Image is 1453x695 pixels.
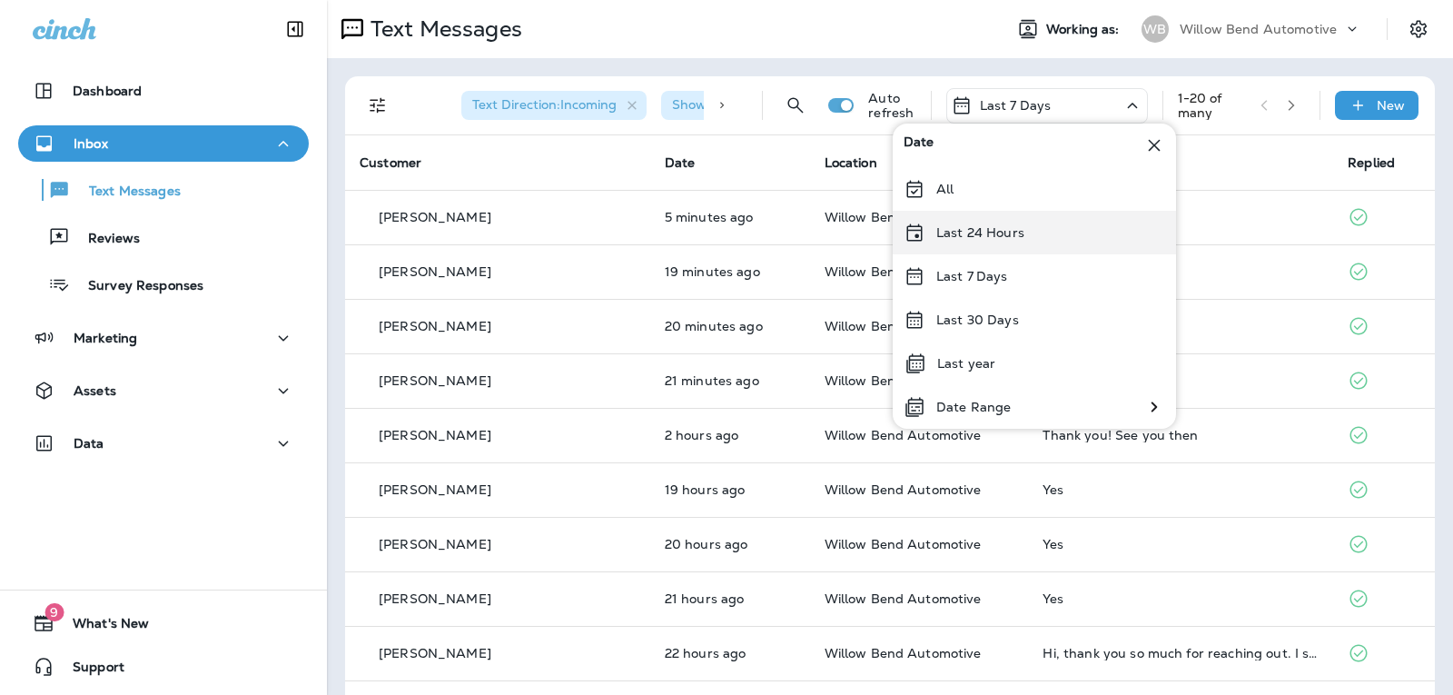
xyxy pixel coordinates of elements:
[868,91,915,120] p: Auto refresh
[1043,210,1319,224] div: Yes
[1377,98,1405,113] p: New
[665,264,796,279] p: Sep 16, 2025 11:18 AM
[825,591,982,607] span: Willow Bend Automotive
[18,73,309,109] button: Dashboard
[936,269,1008,283] p: Last 7 Days
[665,210,796,224] p: Sep 16, 2025 11:31 AM
[904,134,934,156] span: Date
[665,373,796,388] p: Sep 16, 2025 11:15 AM
[1180,22,1337,36] p: Willow Bend Automotive
[1046,22,1123,37] span: Working as:
[379,373,491,388] p: [PERSON_NAME]
[74,331,137,345] p: Marketing
[54,616,149,638] span: What's New
[825,372,982,389] span: Willow Bend Automotive
[825,536,982,552] span: Willow Bend Automotive
[825,427,982,443] span: Willow Bend Automotive
[777,87,814,124] button: Search Messages
[936,313,1019,327] p: Last 30 Days
[70,231,140,248] p: Reviews
[1043,646,1319,660] div: Hi, thank you so much for reaching out. I still have 1000 miles on my car before I need an oil ch...
[665,428,796,442] p: Sep 16, 2025 09:19 AM
[937,356,995,371] p: Last year
[661,91,921,120] div: Show Start/Stop/Unsubscribe:true
[18,125,309,162] button: Inbox
[44,603,64,621] span: 9
[980,98,1052,113] p: Last 7 Days
[18,171,309,209] button: Text Messages
[360,87,396,124] button: Filters
[18,265,309,303] button: Survey Responses
[461,91,647,120] div: Text Direction:Incoming
[74,383,116,398] p: Assets
[472,96,617,113] span: Text Direction : Incoming
[665,537,796,551] p: Sep 15, 2025 02:56 PM
[1043,373,1319,388] div: YES
[379,428,491,442] p: [PERSON_NAME]
[665,154,696,171] span: Date
[665,591,796,606] p: Sep 15, 2025 02:17 PM
[18,425,309,462] button: Data
[825,645,982,661] span: Willow Bend Automotive
[936,225,1024,240] p: Last 24 Hours
[379,482,491,497] p: [PERSON_NAME]
[1043,591,1319,606] div: Yes
[74,136,108,151] p: Inbox
[379,319,491,333] p: [PERSON_NAME]
[18,605,309,641] button: 9What's New
[825,482,982,498] span: Willow Bend Automotive
[379,264,491,279] p: [PERSON_NAME]
[1043,537,1319,551] div: Yes
[825,154,877,171] span: Location
[665,646,796,660] p: Sep 15, 2025 01:30 PM
[18,372,309,409] button: Assets
[270,11,321,47] button: Collapse Sidebar
[936,182,954,196] p: All
[74,436,104,451] p: Data
[379,646,491,660] p: [PERSON_NAME]
[363,15,522,43] p: Text Messages
[825,263,982,280] span: Willow Bend Automotive
[70,278,203,295] p: Survey Responses
[825,209,982,225] span: Willow Bend Automotive
[73,84,142,98] p: Dashboard
[1402,13,1435,45] button: Settings
[71,184,181,201] p: Text Messages
[672,96,891,113] span: Show Start/Stop/Unsubscribe : true
[18,649,309,685] button: Support
[1043,428,1319,442] div: Thank you! See you then
[379,591,491,606] p: [PERSON_NAME]
[379,537,491,551] p: [PERSON_NAME]
[18,320,309,356] button: Marketing
[1142,15,1169,43] div: WB
[1178,91,1246,120] div: 1 - 20 of many
[665,482,796,497] p: Sep 15, 2025 03:50 PM
[1043,319,1319,333] div: YES
[665,319,796,333] p: Sep 16, 2025 11:16 AM
[18,218,309,256] button: Reviews
[936,400,1011,414] p: Date Range
[54,660,124,681] span: Support
[1043,482,1319,497] div: Yes
[379,210,491,224] p: [PERSON_NAME]
[1043,264,1319,279] div: YES
[1348,154,1395,171] span: Replied
[825,318,982,334] span: Willow Bend Automotive
[360,154,421,171] span: Customer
